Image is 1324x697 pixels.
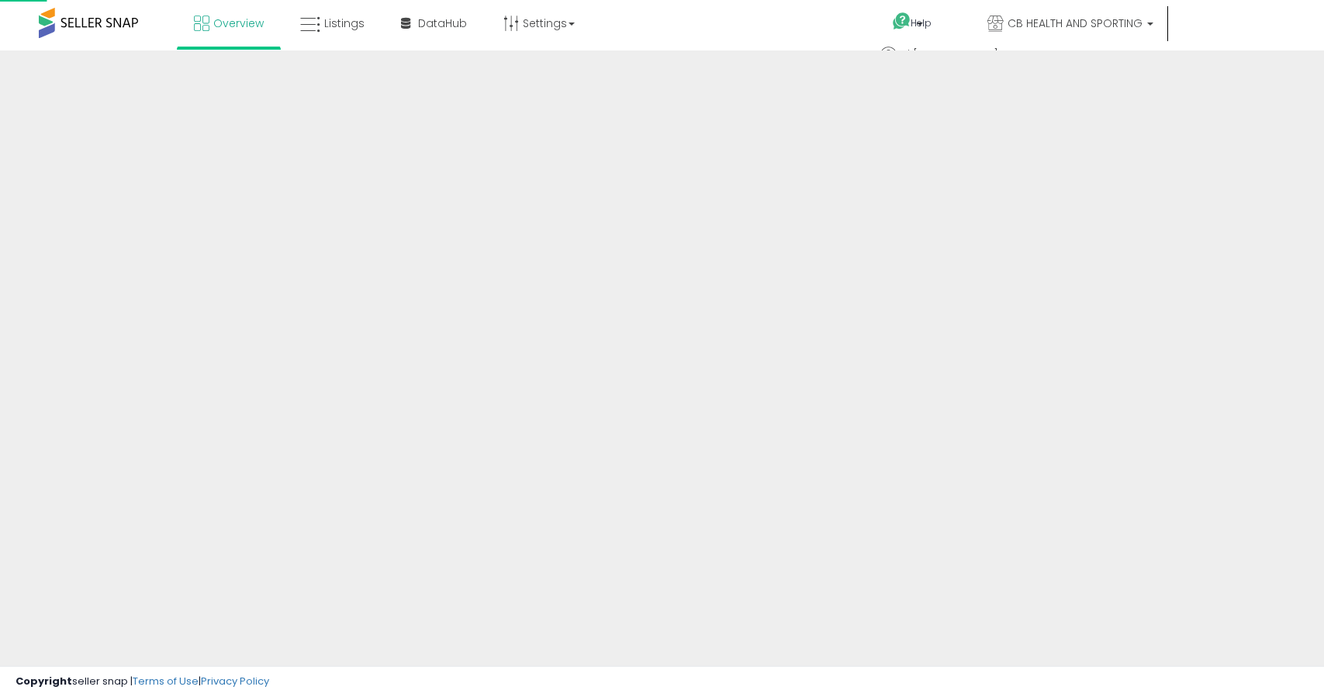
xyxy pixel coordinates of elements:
[213,16,264,31] span: Overview
[1008,16,1143,31] span: CB HEALTH AND SPORTING
[16,674,72,688] strong: Copyright
[418,16,467,31] span: DataHub
[324,16,365,31] span: Listings
[201,674,269,688] a: Privacy Policy
[16,674,269,689] div: seller snap | |
[892,12,911,31] i: Get Help
[901,47,998,62] span: Hi [PERSON_NAME]
[133,674,199,688] a: Terms of Use
[911,16,932,29] span: Help
[880,47,1009,78] a: Hi [PERSON_NAME]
